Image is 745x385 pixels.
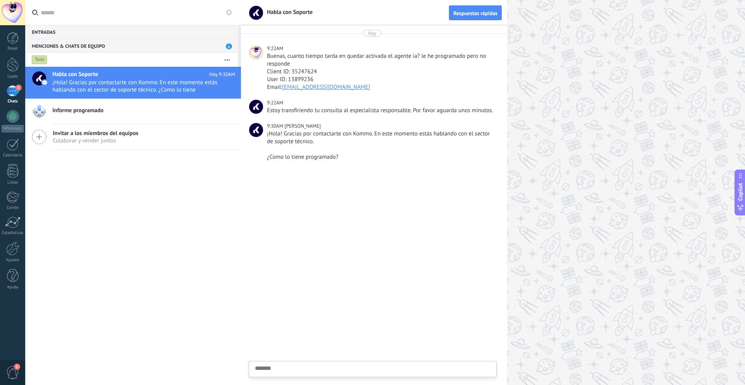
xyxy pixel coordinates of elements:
[2,231,24,236] div: Estadísticas
[267,68,495,76] div: Client ID: 35247624
[368,30,376,36] div: Hoy
[284,123,321,129] span: Joaquín C.
[262,9,313,16] span: Habla con Soporte
[267,130,495,146] div: ¡Hola! Gracias por contactarte con Kommo. En este momento estás hablando con el sector de soporte...
[267,153,495,161] div: ¿Como lo tiene programado?
[2,153,24,158] div: Calendario
[52,71,98,78] span: Habla con Soporte
[267,99,284,107] div: 9:22AM
[2,46,24,51] div: Panel
[2,180,24,185] div: Listas
[32,55,47,64] div: Todo
[2,205,24,210] div: Correo
[267,83,495,91] div: Email:
[453,10,497,16] span: Respuestas rápidas
[53,130,139,137] span: Invitar a los miembros del equipos
[249,45,263,59] span: Luxury City Comercial
[14,364,20,370] span: 1
[2,285,24,290] div: Ayuda
[249,123,263,137] span: Joaquín C.
[219,53,236,67] button: Más
[2,74,24,79] div: Leads
[226,43,232,49] span: 1
[16,85,22,91] span: 1
[282,83,370,91] a: [EMAIL_ADDRESS][DOMAIN_NAME]
[53,137,139,144] span: Colaborar y vender juntos
[2,99,24,104] div: Chats
[2,125,24,132] div: WhatsApp
[2,258,24,263] div: Ajustes
[267,107,495,114] div: Estoy transfiriendo tu consulta al especialista responsable. Por favor aguarda unos minutos.
[249,100,263,114] span: Habla con Soporte
[25,67,241,99] a: Habla con Soporte Hoy 9:30AM ¡Hola! Gracias por contactarte con Kommo. En este momento estás habl...
[52,107,104,114] span: Informe programado
[267,52,495,68] div: Buenas, cuanto tiempo tarda en quedar activada el agente ia? le he programado pero no responde
[267,45,284,52] div: 9:22AM
[25,25,238,39] div: Entradas
[267,122,284,130] div: 9:30AM
[267,76,495,83] div: User ID: 13899236
[449,5,502,20] button: Respuestas rápidas
[25,39,238,53] div: Menciones & Chats de equipo
[52,79,220,94] span: ¡Hola! Gracias por contactarte con Kommo. En este momento estás hablando con el sector de soporte...
[736,183,744,201] span: Copilot
[209,71,235,78] span: Hoy 9:30AM
[25,99,241,124] a: Informe programado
